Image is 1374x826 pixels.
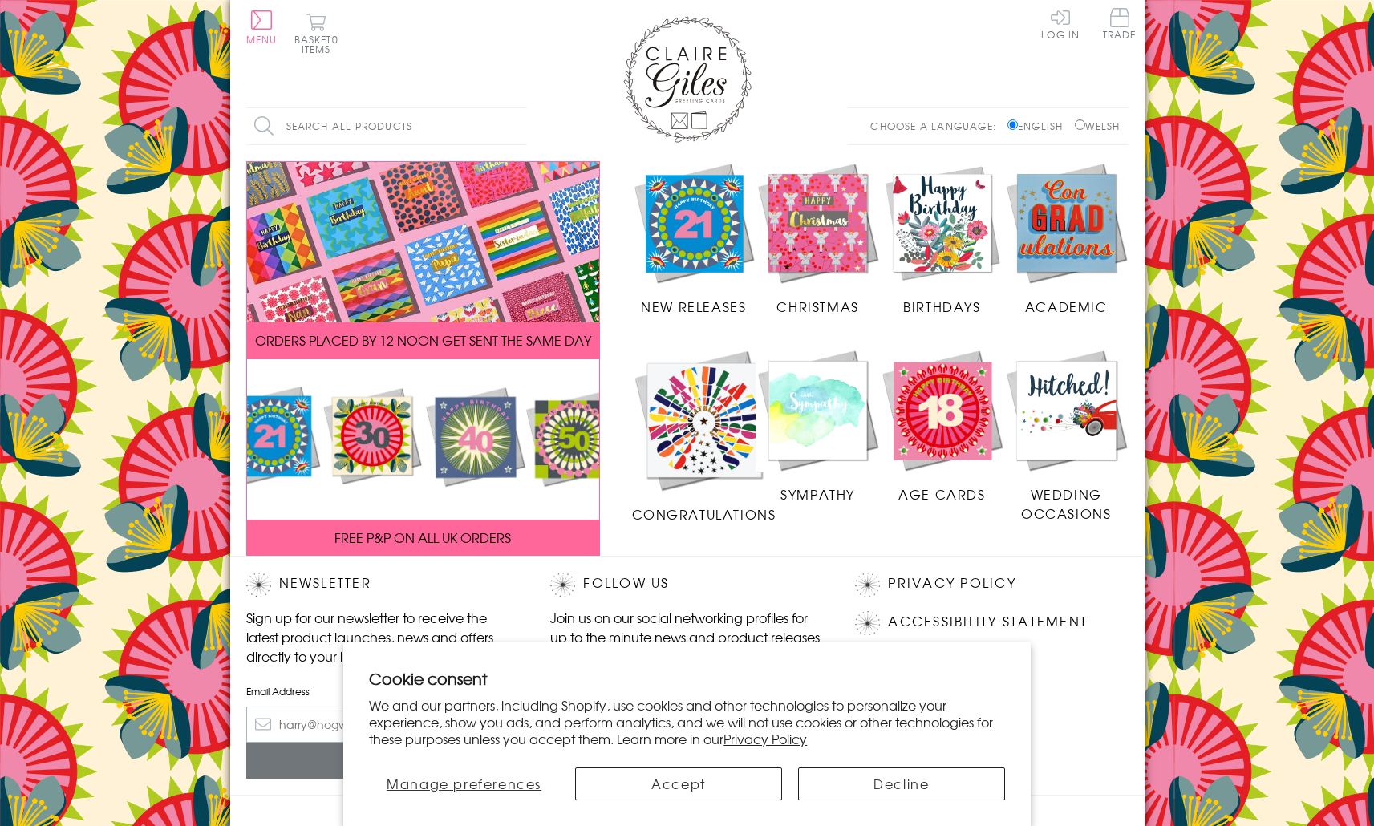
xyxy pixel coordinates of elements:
a: Log In [1041,8,1080,39]
label: Email Address [246,684,519,698]
button: Menu [246,10,278,44]
span: Academic [1025,297,1108,316]
a: Wedding Occasions [1004,348,1129,523]
span: New Releases [641,297,746,316]
a: Christmas [756,161,880,317]
span: Manage preferences [387,774,541,793]
a: Congratulations [632,348,776,524]
p: Sign up for our newsletter to receive the latest product launches, news and offers directly to yo... [246,608,519,666]
p: Join us on our social networking profiles for up to the minute news and product releases the mome... [550,608,823,666]
span: Trade [1103,8,1137,39]
a: New Releases [632,161,756,317]
a: Privacy Policy [723,729,807,748]
img: Claire Giles Greetings Cards [623,16,752,143]
button: Basket0 items [294,13,338,54]
p: We and our partners, including Shopify, use cookies and other technologies to personalize your ex... [369,697,1005,747]
a: Age Cards [880,348,1004,504]
input: Subscribe [246,743,519,779]
span: Christmas [776,297,858,316]
span: Congratulations [632,504,776,524]
input: Search [511,108,527,144]
span: FREE P&P ON ALL UK ORDERS [334,528,511,547]
a: Accessibility Statement [888,611,1088,633]
span: 0 items [302,32,338,56]
label: English [1007,119,1071,133]
span: Birthdays [903,297,980,316]
input: harry@hogwarts.edu [246,707,519,743]
span: Age Cards [898,484,985,504]
p: Choose a language: [870,119,1004,133]
span: Menu [246,32,278,47]
input: Welsh [1075,119,1085,130]
button: Decline [798,767,1005,800]
a: Sympathy [756,348,880,504]
a: Birthdays [880,161,1004,317]
input: English [1007,119,1018,130]
h2: Follow Us [550,573,823,597]
h2: Cookie consent [369,667,1005,690]
span: Sympathy [780,484,855,504]
span: Wedding Occasions [1021,484,1111,523]
a: Privacy Policy [888,573,1015,594]
button: Accept [575,767,782,800]
a: Trade [1103,8,1137,43]
span: ORDERS PLACED BY 12 NOON GET SENT THE SAME DAY [255,330,591,350]
a: Academic [1004,161,1129,317]
input: Search all products [246,108,527,144]
button: Manage preferences [369,767,559,800]
h2: Newsletter [246,573,519,597]
label: Welsh [1075,119,1121,133]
